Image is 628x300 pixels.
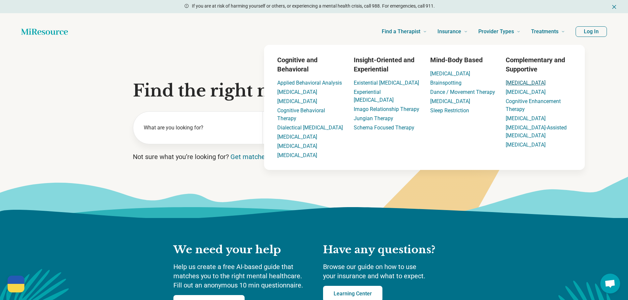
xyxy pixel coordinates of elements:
a: [MEDICAL_DATA] [277,89,317,95]
a: [MEDICAL_DATA] [430,70,470,77]
h3: Insight-Oriented and Experiential [354,55,420,74]
div: Treatments [224,45,624,170]
h3: Cognitive and Behavioral [277,55,343,74]
a: Experiential [MEDICAL_DATA] [354,89,394,103]
a: [MEDICAL_DATA] [277,98,317,104]
a: [MEDICAL_DATA] [277,152,317,158]
a: [MEDICAL_DATA] [277,143,317,149]
span: Find a Therapist [382,27,420,36]
a: [MEDICAL_DATA]-Assisted [MEDICAL_DATA] [506,124,567,139]
label: What are you looking for? [144,124,255,132]
a: Sleep Restriction [430,107,469,114]
h2: We need your help [173,243,310,257]
a: Jungian Therapy [354,115,393,122]
a: Cognitive Behavioral Therapy [277,107,325,122]
a: Brainspotting [430,80,462,86]
a: [MEDICAL_DATA] [506,142,546,148]
a: Open chat [600,274,620,293]
span: Provider Types [478,27,514,36]
p: Not sure what you’re looking for? [133,152,495,161]
button: Dismiss [611,3,617,11]
h1: Find the right mental health care for you [133,81,495,101]
span: Insurance [437,27,461,36]
button: Log In [576,26,607,37]
a: Home page [21,25,68,38]
span: Treatments [531,27,558,36]
p: If you are at risk of harming yourself or others, or experiencing a mental health crisis, call 98... [192,3,435,10]
a: Cognitive Enhancement Therapy [506,98,561,112]
p: Browse our guide on how to use your insurance and what to expect. [323,262,455,281]
a: [MEDICAL_DATA] [277,134,317,140]
a: Dialectical [MEDICAL_DATA] [277,124,343,131]
a: Imago Relationship Therapy [354,106,419,112]
a: Find a Therapist [382,18,427,45]
h2: Have any questions? [323,243,455,257]
h3: Mind-Body Based [430,55,495,65]
h3: Complementary and Supportive [506,55,572,74]
a: Applied Behavioral Analysis [277,80,342,86]
a: Provider Types [478,18,521,45]
a: [MEDICAL_DATA] [506,89,546,95]
a: Treatments [531,18,565,45]
a: [MEDICAL_DATA] [430,98,470,104]
a: Dance / Movement Therapy [430,89,495,95]
a: Existential [MEDICAL_DATA] [354,80,419,86]
a: [MEDICAL_DATA] [506,115,546,122]
p: Help us create a free AI-based guide that matches you to the right mental healthcare. Fill out an... [173,262,310,290]
a: [MEDICAL_DATA] [506,80,546,86]
a: Insurance [437,18,468,45]
a: Schema Focused Therapy [354,124,414,131]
